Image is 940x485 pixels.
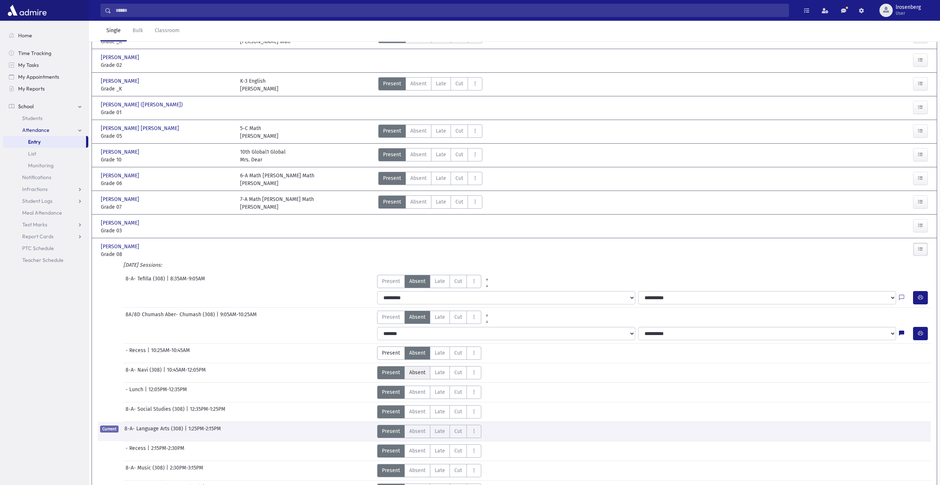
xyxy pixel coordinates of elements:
[382,388,400,396] span: Present
[454,349,462,357] span: Cut
[435,388,445,396] span: Late
[22,198,52,204] span: Student Logs
[454,369,462,376] span: Cut
[382,408,400,416] span: Present
[126,346,147,360] span: - Recess
[22,245,54,252] span: PTC Schedule
[382,349,400,357] span: Present
[188,425,221,438] span: 1:25PM-2:15PM
[167,366,206,379] span: 10:45AM-12:05PM
[126,464,166,477] span: 8-A- Music (308)
[111,4,789,17] input: Search
[101,77,141,85] span: [PERSON_NAME]
[481,311,493,317] a: All Prior
[149,21,185,41] a: Classroom
[28,150,36,157] span: List
[382,467,400,474] span: Present
[454,277,462,285] span: Cut
[3,242,88,254] a: PTC Schedule
[435,277,445,285] span: Late
[382,369,400,376] span: Present
[22,233,54,240] span: Report Cards
[378,148,482,164] div: AttTypes
[126,444,147,458] span: - Recess
[3,47,88,59] a: Time Tracking
[28,162,54,169] span: Monitoring
[18,62,39,68] span: My Tasks
[382,277,400,285] span: Present
[22,174,51,181] span: Notifications
[3,195,88,207] a: Student Logs
[124,425,185,438] span: 8-A- Language Arts (308)
[3,148,88,160] a: List
[435,427,445,435] span: Late
[220,311,257,324] span: 9:05AM-10:25AM
[377,311,493,324] div: AttTypes
[454,447,462,455] span: Cut
[454,408,462,416] span: Cut
[3,230,88,242] a: Report Cards
[3,112,88,124] a: Students
[481,275,493,281] a: All Prior
[382,427,400,435] span: Present
[3,30,88,41] a: Home
[3,100,88,112] a: School
[382,313,400,321] span: Present
[148,386,187,399] span: 12:05PM-12:35PM
[455,198,463,206] span: Cut
[378,77,482,93] div: AttTypes
[377,386,481,399] div: AttTypes
[377,405,481,419] div: AttTypes
[436,174,446,182] span: Late
[3,136,86,148] a: Entry
[435,408,445,416] span: Late
[3,83,88,95] a: My Reports
[151,346,190,360] span: 10:25AM-10:45AM
[377,366,481,379] div: AttTypes
[101,203,233,211] span: Grade 07
[185,425,188,438] span: |
[101,148,141,156] span: [PERSON_NAME]
[409,388,425,396] span: Absent
[101,243,141,250] span: [PERSON_NAME]
[101,54,141,61] span: [PERSON_NAME]
[126,386,145,399] span: - Lunch
[101,219,141,227] span: [PERSON_NAME]
[190,405,225,419] span: 12:35PM-1:25PM
[377,464,481,477] div: AttTypes
[409,427,425,435] span: Absent
[18,85,45,92] span: My Reports
[409,349,425,357] span: Absent
[147,444,151,458] span: |
[3,207,88,219] a: Meal Attendance
[28,139,41,145] span: Entry
[101,156,233,164] span: Grade 10
[436,198,446,206] span: Late
[383,174,401,182] span: Present
[409,467,425,474] span: Absent
[22,257,64,263] span: Teacher Schedule
[101,172,141,180] span: [PERSON_NAME]
[3,59,88,71] a: My Tasks
[123,262,162,268] i: [DATE] Sessions:
[100,426,119,433] span: Current
[100,21,127,41] a: Single
[436,127,446,135] span: Late
[126,366,163,379] span: 8-A- Navi (308)
[3,183,88,195] a: Infractions
[163,366,167,379] span: |
[126,311,216,324] span: 8A/8D Chumash Aber- Chumash (308)
[455,151,463,158] span: Cut
[383,198,401,206] span: Present
[436,80,446,88] span: Late
[101,124,181,132] span: [PERSON_NAME] [PERSON_NAME]
[3,160,88,171] a: Monitoring
[101,195,141,203] span: [PERSON_NAME]
[101,132,233,140] span: Grade 05
[378,195,482,211] div: AttTypes
[454,388,462,396] span: Cut
[3,124,88,136] a: Attendance
[22,186,48,192] span: Infractions
[435,467,445,474] span: Late
[455,80,463,88] span: Cut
